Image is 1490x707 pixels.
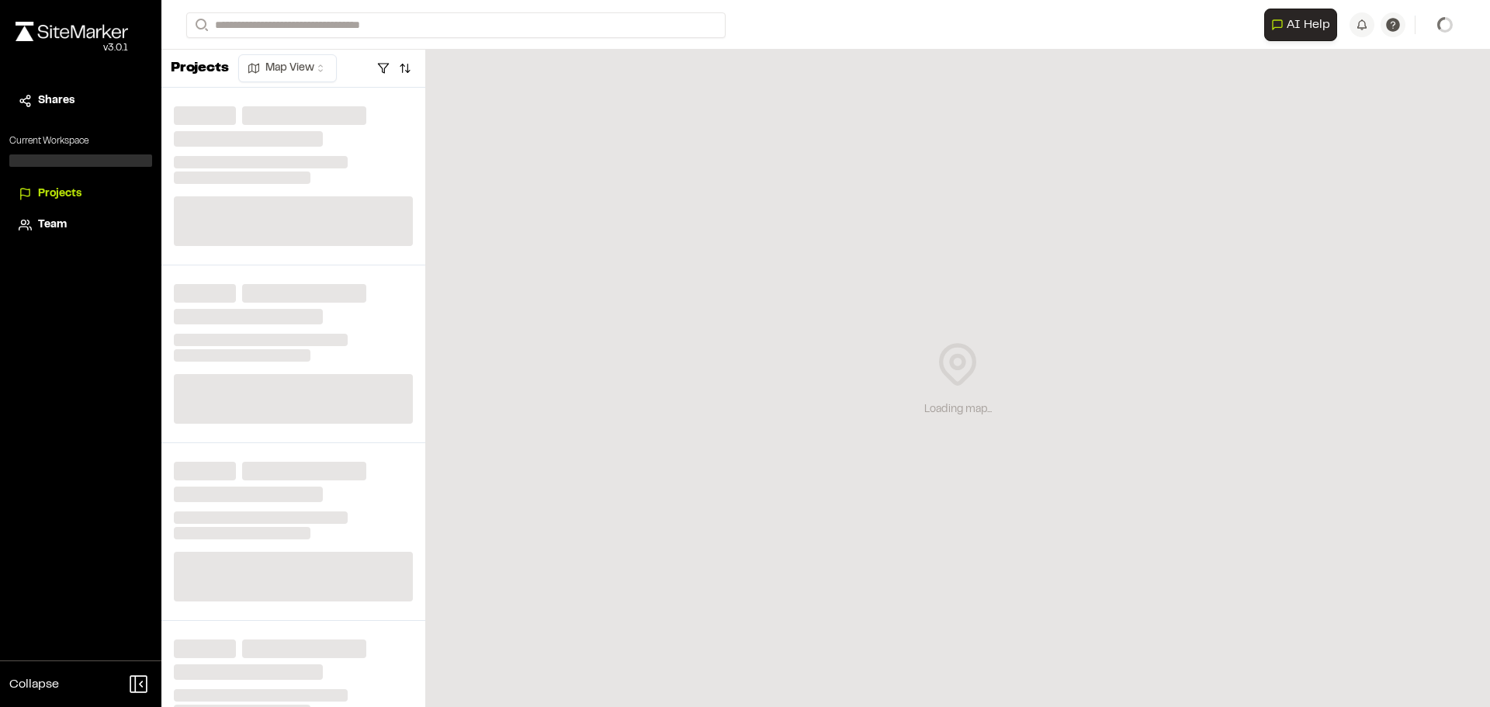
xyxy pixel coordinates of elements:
[38,217,67,234] span: Team
[9,675,59,694] span: Collapse
[186,12,214,38] button: Search
[19,92,143,109] a: Shares
[1264,9,1337,41] button: Open AI Assistant
[924,401,992,418] div: Loading map...
[171,58,229,79] p: Projects
[16,41,128,55] div: Oh geez...please don't...
[1287,16,1330,34] span: AI Help
[38,185,81,203] span: Projects
[19,217,143,234] a: Team
[16,22,128,41] img: rebrand.png
[1264,9,1343,41] div: Open AI Assistant
[19,185,143,203] a: Projects
[38,92,74,109] span: Shares
[9,134,152,148] p: Current Workspace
